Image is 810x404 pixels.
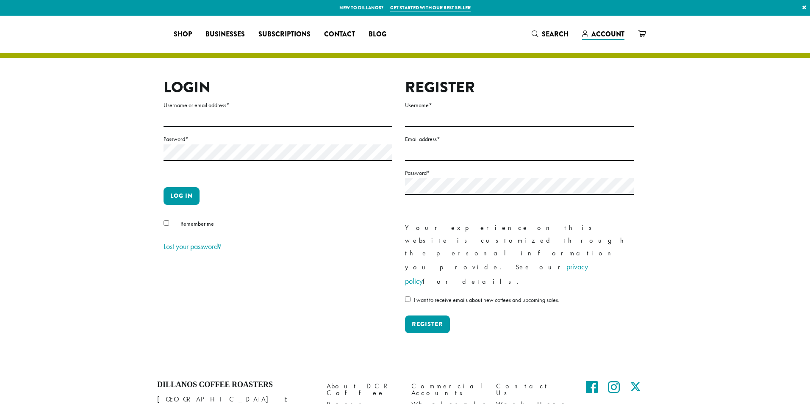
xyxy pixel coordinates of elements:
label: Password [164,134,392,144]
span: I want to receive emails about new coffees and upcoming sales. [414,296,559,304]
p: Your experience on this website is customized through the personal information you provide. See o... [405,221,634,288]
a: Lost your password? [164,241,221,251]
span: Remember me [180,220,214,227]
button: Register [405,315,450,333]
h2: Login [164,78,392,97]
a: About DCR Coffee [327,380,399,398]
h4: Dillanos Coffee Roasters [157,380,314,390]
a: privacy policy [405,262,588,286]
label: Username or email address [164,100,392,111]
a: Get started with our best seller [390,4,471,11]
span: Search [542,29,569,39]
a: Commercial Accounts [411,380,483,398]
span: Businesses [205,29,245,40]
span: Account [591,29,624,39]
span: Blog [369,29,386,40]
span: Subscriptions [258,29,311,40]
span: Contact [324,29,355,40]
input: I want to receive emails about new coffees and upcoming sales. [405,296,411,302]
h2: Register [405,78,634,97]
label: Username [405,100,634,111]
a: Search [525,27,575,41]
button: Log in [164,187,200,205]
a: Shop [167,28,199,41]
label: Password [405,168,634,178]
span: Shop [174,29,192,40]
label: Email address [405,134,634,144]
a: Contact Us [496,380,568,398]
